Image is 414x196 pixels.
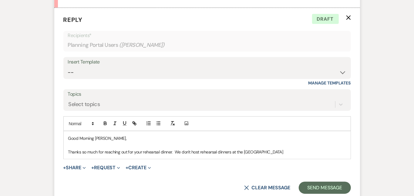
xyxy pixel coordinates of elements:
[68,39,346,51] div: Planning Portal Users
[308,80,351,86] a: Manage Templates
[68,90,346,99] label: Topics
[68,149,346,155] p: Thanks so much for reaching out for your rehearsal dinner. We don't host rehearsal dinners at the...
[63,165,66,170] span: +
[126,165,151,170] button: Create
[69,100,100,108] div: Select topics
[68,135,346,142] p: Good Morning [PERSON_NAME],
[63,165,86,170] button: Share
[91,165,94,170] span: +
[91,165,120,170] button: Request
[119,41,165,49] span: ( [PERSON_NAME] )
[312,14,339,24] span: Draft
[68,32,346,40] p: Recipients*
[63,16,83,24] span: Reply
[68,58,346,67] div: Insert Template
[299,182,351,194] button: Send Message
[126,165,128,170] span: +
[244,185,290,190] button: Clear message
